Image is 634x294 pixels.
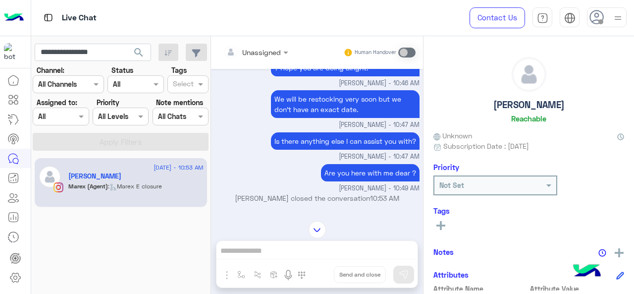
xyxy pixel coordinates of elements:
[215,193,420,203] p: [PERSON_NAME] closed the conversation
[127,44,151,65] button: search
[570,254,604,289] img: hulul-logo.png
[370,194,399,202] span: 10:53 AM
[68,172,121,180] h5: Basma Ahmed
[309,221,326,238] img: scroll
[156,97,203,108] label: Note mentions
[133,47,145,59] span: search
[39,166,61,188] img: defaultAdmin.png
[339,152,420,162] span: [PERSON_NAME] - 10:47 AM
[111,65,133,75] label: Status
[53,182,63,192] img: Instagram
[339,184,420,193] span: [PERSON_NAME] - 10:49 AM
[37,65,64,75] label: Channel:
[271,132,420,150] p: 21/8/2025, 10:47 AM
[321,164,420,181] p: 21/8/2025, 10:49 AM
[433,270,469,279] h6: Attributes
[612,12,624,24] img: profile
[493,99,565,111] h5: [PERSON_NAME]
[433,206,624,215] h6: Tags
[68,182,108,190] span: Marex (Agent)
[334,266,386,283] button: Send and close
[470,7,525,28] a: Contact Us
[598,249,606,257] img: notes
[615,248,624,257] img: add
[537,12,548,24] img: tab
[108,182,162,190] span: : Marex E closure
[37,97,77,108] label: Assigned to:
[271,90,420,118] p: 21/8/2025, 10:47 AM
[355,49,396,57] small: Human Handover
[433,247,454,256] h6: Notes
[42,11,54,24] img: tab
[339,79,420,88] span: [PERSON_NAME] - 10:46 AM
[4,7,24,28] img: Logo
[33,133,209,151] button: Apply Filters
[512,58,546,91] img: defaultAdmin.png
[171,78,194,91] div: Select
[339,120,420,130] span: [PERSON_NAME] - 10:47 AM
[532,7,552,28] a: tab
[97,97,119,108] label: Priority
[62,11,97,25] p: Live Chat
[433,284,528,294] span: Attribute Name
[171,65,187,75] label: Tags
[4,43,22,61] img: 317874714732967
[443,141,529,151] span: Subscription Date : [DATE]
[564,12,576,24] img: tab
[530,284,625,294] span: Attribute Value
[433,130,472,141] span: Unknown
[154,163,203,172] span: [DATE] - 10:53 AM
[511,114,546,123] h6: Reachable
[433,163,459,172] h6: Priority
